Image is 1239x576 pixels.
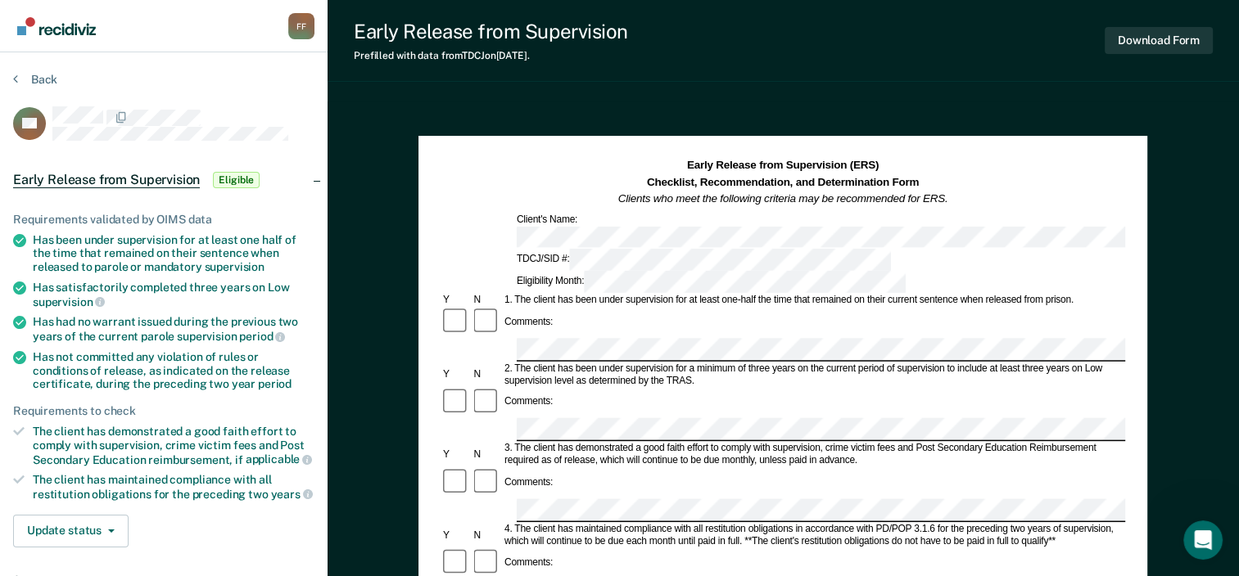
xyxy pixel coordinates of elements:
div: Y [441,295,471,307]
div: Comments: [502,316,555,328]
span: supervision [205,260,265,273]
div: Early Release from Supervision [354,20,628,43]
em: Clients who meet the following criteria may be recommended for ERS. [618,192,948,205]
div: Comments: [502,557,555,569]
div: The client has maintained compliance with all restitution obligations for the preceding two [33,473,314,501]
div: Comments: [502,396,555,408]
div: Has satisfactorily completed three years on Low [33,281,314,308]
iframe: Intercom live chat [1183,520,1223,560]
div: 3. The client has demonstrated a good faith effort to comply with supervision, crime victim fees ... [502,443,1125,467]
div: N [472,448,502,461]
div: Has been under supervision for at least one half of the time that remained on their sentence when... [33,233,314,274]
span: Early Release from Supervision [13,172,200,188]
div: Eligibility Month: [514,271,908,293]
span: period [258,377,292,390]
button: Download Form [1105,27,1213,54]
div: N [472,368,502,380]
div: 2. The client has been under supervision for a minimum of three years on the current period of su... [502,362,1125,387]
span: supervision [33,295,105,308]
img: Recidiviz [17,17,96,35]
span: period [239,330,285,343]
div: Requirements to check [13,404,314,418]
div: Prefilled with data from TDCJ on [DATE] . [354,50,628,61]
button: Back [13,72,57,87]
div: Has had no warrant issued during the previous two years of the current parole supervision [33,315,314,343]
div: N [472,529,502,542]
strong: Early Release from Supervision (ERS) [687,160,879,172]
strong: Checklist, Recommendation, and Determination Form [647,176,919,188]
span: years [271,488,313,501]
span: Eligible [213,172,260,188]
div: Requirements validated by OIMS data [13,213,314,227]
div: Y [441,529,471,542]
button: Update status [13,515,129,547]
span: applicable [246,452,312,466]
div: Y [441,368,471,380]
div: 4. The client has maintained compliance with all restitution obligations in accordance with PD/PO... [502,523,1125,547]
div: TDCJ/SID #: [514,250,893,272]
div: Comments: [502,476,555,488]
div: Y [441,448,471,461]
div: 1. The client has been under supervision for at least one-half the time that remained on their cu... [502,295,1125,307]
button: Profile dropdown button [288,13,314,39]
div: Has not committed any violation of rules or conditions of release, as indicated on the release ce... [33,350,314,391]
div: The client has demonstrated a good faith effort to comply with supervision, crime victim fees and... [33,425,314,466]
div: N [472,295,502,307]
div: F F [288,13,314,39]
